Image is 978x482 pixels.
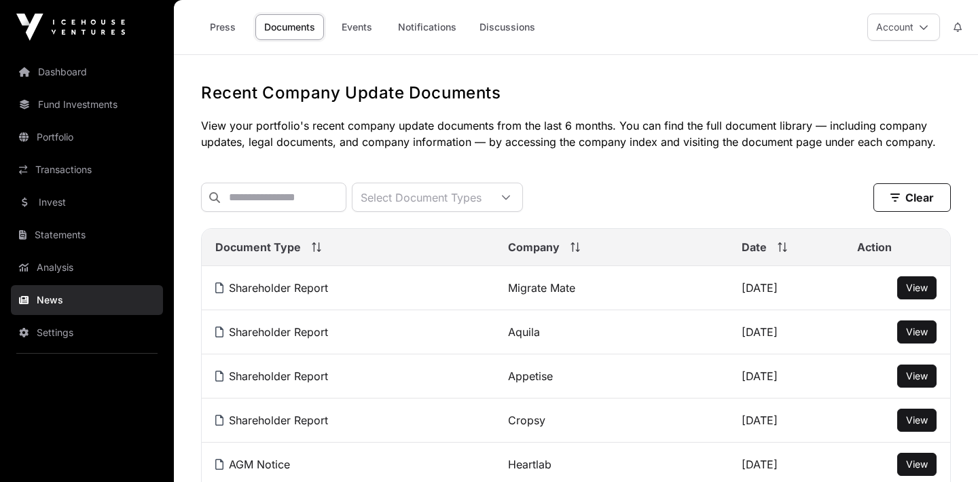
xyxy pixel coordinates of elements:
button: Account [867,14,940,41]
span: View [906,326,928,337]
a: View [906,458,928,471]
span: Date [742,239,767,255]
a: News [11,285,163,315]
a: View [906,325,928,339]
a: Appetise [508,369,553,383]
div: Select Document Types [352,183,490,211]
button: View [897,453,937,476]
a: Discussions [471,14,544,40]
a: Notifications [389,14,465,40]
td: [DATE] [728,310,844,354]
a: Migrate Mate [508,281,575,295]
a: Aquila [508,325,540,339]
iframe: Chat Widget [910,417,978,482]
span: Company [508,239,560,255]
a: Heartlab [508,458,551,471]
button: View [897,276,937,299]
a: Shareholder Report [215,281,328,295]
span: View [906,282,928,293]
button: View [897,365,937,388]
td: [DATE] [728,354,844,398]
button: Clear [873,183,951,212]
a: Press [196,14,250,40]
span: View [906,414,928,426]
span: View [906,458,928,470]
a: View [906,281,928,295]
span: View [906,370,928,382]
a: Portfolio [11,122,163,152]
td: [DATE] [728,398,844,443]
p: View your portfolio's recent company update documents from the last 6 months. You can find the fu... [201,117,951,150]
a: Events [329,14,384,40]
a: AGM Notice [215,458,290,471]
img: Icehouse Ventures Logo [16,14,125,41]
span: Document Type [215,239,301,255]
a: Documents [255,14,324,40]
a: Fund Investments [11,90,163,119]
a: Settings [11,318,163,348]
a: Analysis [11,253,163,282]
a: Shareholder Report [215,369,328,383]
a: Cropsy [508,413,545,427]
a: Shareholder Report [215,413,328,427]
a: Shareholder Report [215,325,328,339]
a: Statements [11,220,163,250]
a: Transactions [11,155,163,185]
button: View [897,409,937,432]
a: View [906,369,928,383]
a: View [906,413,928,427]
h1: Recent Company Update Documents [201,82,951,104]
a: Invest [11,187,163,217]
td: [DATE] [728,266,844,310]
a: Dashboard [11,57,163,87]
span: Action [857,239,892,255]
button: View [897,320,937,344]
